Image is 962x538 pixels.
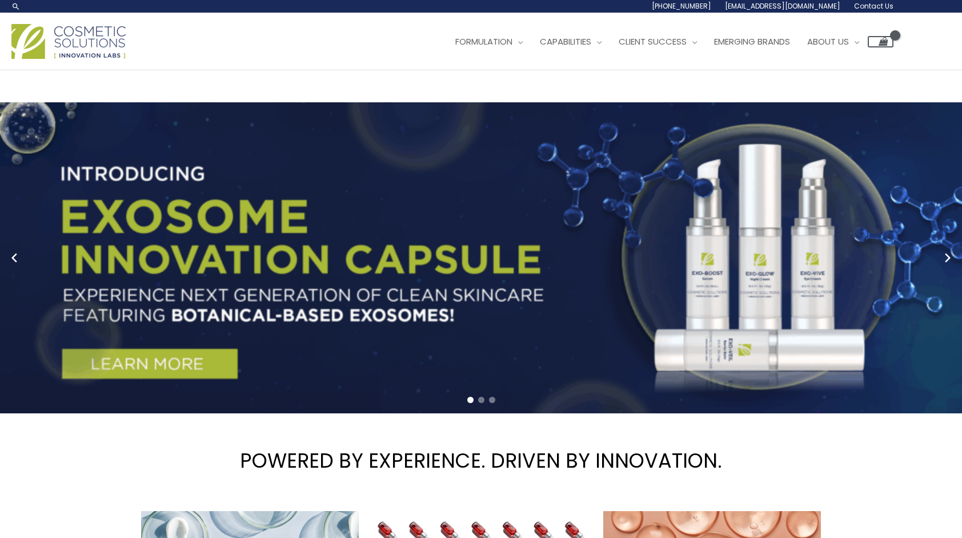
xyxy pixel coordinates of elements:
a: Search icon link [11,2,21,11]
button: Next slide [939,249,956,266]
span: Go to slide 3 [489,397,495,403]
span: Go to slide 2 [478,397,484,403]
a: Formulation [447,25,531,59]
span: Contact Us [854,1,893,11]
span: Go to slide 1 [467,397,474,403]
a: About Us [799,25,868,59]
span: Client Success [619,35,687,47]
a: View Shopping Cart, empty [868,36,893,47]
span: Emerging Brands [714,35,790,47]
a: Emerging Brands [706,25,799,59]
img: Cosmetic Solutions Logo [11,24,126,59]
span: [PHONE_NUMBER] [652,1,711,11]
span: Formulation [455,35,512,47]
nav: Site Navigation [438,25,893,59]
span: [EMAIL_ADDRESS][DOMAIN_NAME] [725,1,840,11]
a: Capabilities [531,25,610,59]
a: Client Success [610,25,706,59]
button: Previous slide [6,249,23,266]
span: Capabilities [540,35,591,47]
span: About Us [807,35,849,47]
